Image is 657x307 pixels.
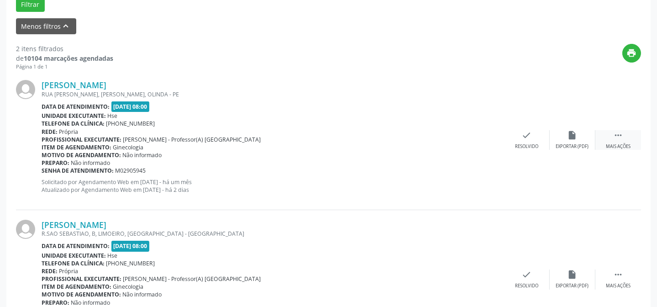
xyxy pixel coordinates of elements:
[71,159,110,167] span: Não informado
[568,130,578,140] i: insert_drive_file
[522,270,532,280] i: check
[568,270,578,280] i: insert_drive_file
[622,44,641,63] button: print
[113,143,144,151] span: Ginecologia
[515,283,538,289] div: Resolvido
[42,283,111,291] b: Item de agendamento:
[106,120,155,127] span: [PHONE_NUMBER]
[42,252,106,259] b: Unidade executante:
[123,275,261,283] span: [PERSON_NAME] - Professor(A) [GEOGRAPHIC_DATA]
[42,151,121,159] b: Motivo de agendamento:
[42,159,69,167] b: Preparo:
[108,112,118,120] span: Hse
[123,291,162,298] span: Não informado
[16,18,76,34] button: Menos filtroskeyboard_arrow_up
[42,230,504,238] div: R.SAO SEBASTIAO, B, LIMOEIRO, [GEOGRAPHIC_DATA] - [GEOGRAPHIC_DATA]
[108,252,118,259] span: Hse
[113,283,144,291] span: Ginecologia
[42,275,121,283] b: Profissional executante:
[613,130,623,140] i: 
[61,21,71,31] i: keyboard_arrow_up
[42,267,58,275] b: Rede:
[42,120,105,127] b: Telefone da clínica:
[116,167,146,175] span: M02905945
[42,112,106,120] b: Unidade executante:
[71,299,110,307] span: Não informado
[123,151,162,159] span: Não informado
[42,299,69,307] b: Preparo:
[24,54,113,63] strong: 10104 marcações agendadas
[106,259,155,267] span: [PHONE_NUMBER]
[42,291,121,298] b: Motivo de agendamento:
[42,178,504,194] p: Solicitado por Agendamento Web em [DATE] - há um mês Atualizado por Agendamento Web em [DATE] - h...
[627,48,637,58] i: print
[42,80,106,90] a: [PERSON_NAME]
[522,130,532,140] i: check
[42,143,111,151] b: Item de agendamento:
[16,80,35,99] img: img
[59,267,79,275] span: Própria
[606,143,631,150] div: Mais ações
[42,128,58,136] b: Rede:
[42,220,106,230] a: [PERSON_NAME]
[16,63,113,71] div: Página 1 de 1
[16,53,113,63] div: de
[42,259,105,267] b: Telefone da clínica:
[556,143,589,150] div: Exportar (PDF)
[42,242,110,250] b: Data de atendimento:
[42,167,114,175] b: Senha de atendimento:
[606,283,631,289] div: Mais ações
[515,143,538,150] div: Resolvido
[111,101,150,112] span: [DATE] 08:00
[42,103,110,111] b: Data de atendimento:
[111,241,150,251] span: [DATE] 08:00
[613,270,623,280] i: 
[556,283,589,289] div: Exportar (PDF)
[42,136,121,143] b: Profissional executante:
[59,128,79,136] span: Própria
[16,220,35,239] img: img
[42,90,504,98] div: RUA [PERSON_NAME], [PERSON_NAME], OLINDA - PE
[123,136,261,143] span: [PERSON_NAME] - Professor(A) [GEOGRAPHIC_DATA]
[16,44,113,53] div: 2 itens filtrados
